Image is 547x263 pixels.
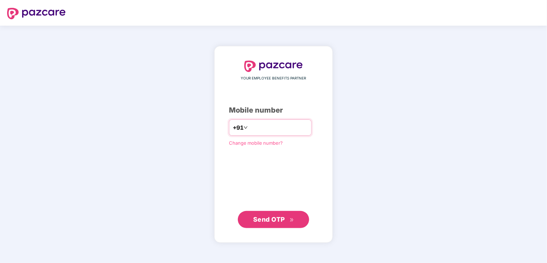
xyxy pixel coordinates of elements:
[253,216,285,223] span: Send OTP
[229,140,283,146] a: Change mobile number?
[244,61,303,72] img: logo
[241,76,306,81] span: YOUR EMPLOYEE BENEFITS PARTNER
[229,105,318,116] div: Mobile number
[238,211,309,228] button: Send OTPdouble-right
[290,218,294,222] span: double-right
[7,8,66,19] img: logo
[233,123,244,132] span: +91
[244,125,248,130] span: down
